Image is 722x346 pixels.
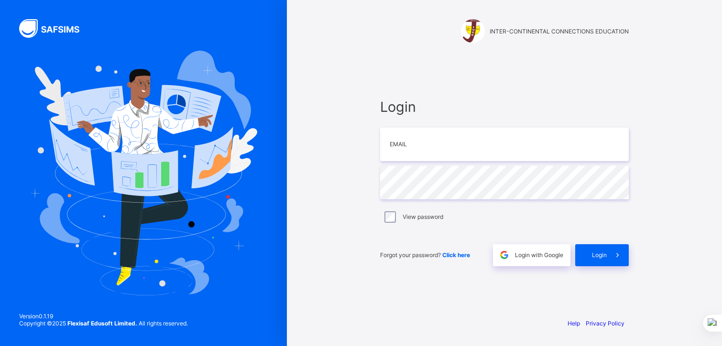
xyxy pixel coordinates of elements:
img: Hero Image [30,51,257,295]
span: Login with Google [515,251,563,259]
span: INTER-CONTINENTAL CONNECTIONS EDUCATION [490,28,629,35]
a: Help [568,320,580,327]
label: View password [403,213,443,220]
strong: Flexisaf Edusoft Limited. [67,320,137,327]
span: Forgot your password? [380,251,470,259]
span: Login [380,98,629,115]
span: Login [592,251,607,259]
a: Click here [442,251,470,259]
img: SAFSIMS Logo [19,19,91,38]
span: Copyright © 2025 All rights reserved. [19,320,188,327]
a: Privacy Policy [586,320,624,327]
img: google.396cfc9801f0270233282035f929180a.svg [499,249,510,260]
span: Version 0.1.19 [19,313,188,320]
